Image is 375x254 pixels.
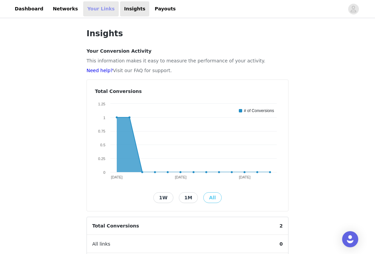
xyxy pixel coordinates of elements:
h4: Your Conversion Activity [87,48,288,55]
text: [DATE] [239,175,251,179]
h1: Insights [87,28,288,40]
span: 0 [274,235,288,253]
text: 0.75 [98,129,105,133]
div: Open Intercom Messenger [342,231,358,247]
a: Need help? [87,68,113,73]
a: Your Links [83,1,119,16]
a: Payouts [151,1,180,16]
text: [DATE] [175,175,187,179]
div: avatar [350,4,357,14]
button: 1W [153,192,173,203]
button: 1M [179,192,198,203]
h4: Total Conversions [95,88,280,95]
text: 0 [103,170,105,174]
a: Insights [120,1,149,16]
a: Dashboard [11,1,47,16]
button: All [203,192,221,203]
text: 0.25 [98,157,105,161]
text: 0.5 [100,143,105,147]
text: 1 [103,116,105,120]
span: Total Conversions [87,217,145,235]
a: Networks [49,1,82,16]
span: 2 [274,217,288,235]
span: All links [87,235,116,253]
text: [DATE] [111,175,123,179]
p: Visit our FAQ for support. [87,67,288,74]
text: 1.25 [98,102,105,106]
text: # of Conversions [244,108,274,113]
p: This information makes it easy to measure the performance of your activity. [87,57,288,64]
